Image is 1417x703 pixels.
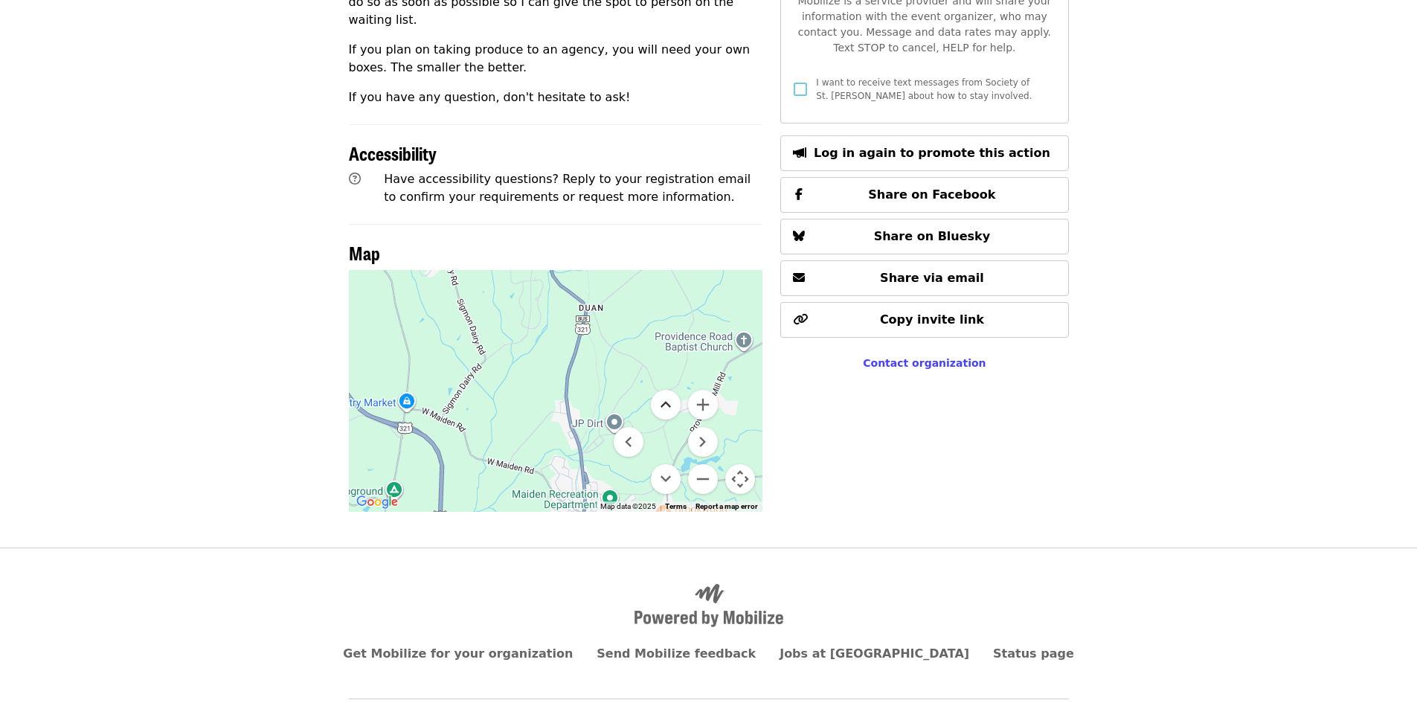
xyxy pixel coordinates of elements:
[600,502,656,510] span: Map data ©2025
[695,502,758,510] a: Report a map error
[634,584,783,627] img: Powered by Mobilize
[780,302,1068,338] button: Copy invite link
[814,146,1050,160] span: Log in again to promote this action
[688,427,718,457] button: Move right
[651,390,681,420] button: Move up
[868,187,995,202] span: Share on Facebook
[343,646,573,661] a: Get Mobilize for your organization
[780,219,1068,254] button: Share on Bluesky
[384,172,751,204] span: Have accessibility questions? Reply to your registration email to confirm your requirements or re...
[349,89,763,106] p: If you have any question, don't hesitate to ask!
[725,464,755,494] button: Map camera controls
[353,492,402,512] img: Google
[349,645,1069,663] nav: Primary footer navigation
[349,41,763,77] p: If you plan on taking produce to an agency, you will need your own boxes. The smaller the better.
[780,135,1068,171] button: Log in again to promote this action
[880,312,984,327] span: Copy invite link
[688,390,718,420] button: Zoom in
[874,229,991,243] span: Share on Bluesky
[349,140,437,166] span: Accessibility
[353,492,402,512] a: Open this area in Google Maps (opens a new window)
[816,77,1032,101] span: I want to receive text messages from Society of St. [PERSON_NAME] about how to stay involved.
[780,646,969,661] a: Jobs at [GEOGRAPHIC_DATA]
[993,646,1074,661] a: Status page
[780,177,1068,213] button: Share on Facebook
[349,240,380,266] span: Map
[665,502,687,510] a: Terms (opens in new tab)
[780,260,1068,296] button: Share via email
[349,172,361,186] i: question-circle icon
[651,464,681,494] button: Move down
[880,271,984,285] span: Share via email
[597,646,756,661] a: Send Mobilize feedback
[614,427,643,457] button: Move left
[863,357,986,369] a: Contact organization
[688,464,718,494] button: Zoom out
